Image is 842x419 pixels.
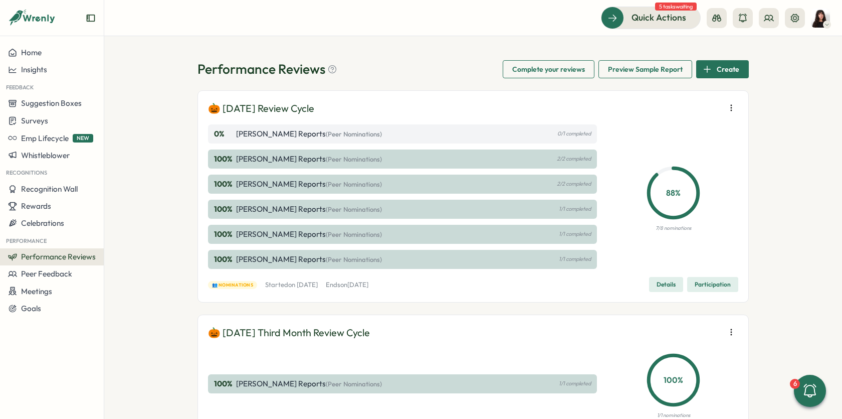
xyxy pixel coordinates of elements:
[73,134,93,143] span: NEW
[214,128,234,139] p: 0 %
[601,7,701,29] button: Quick Actions
[326,255,382,263] span: (Peer Nominations)
[214,179,234,190] p: 100 %
[503,60,594,78] button: Complete your reviews
[214,378,234,389] p: 100 %
[208,101,314,116] p: 🎃 [DATE] Review Cycle
[326,380,382,388] span: (Peer Nominations)
[236,378,382,389] p: [PERSON_NAME] Reports
[21,151,70,160] span: Whistleblower
[717,61,739,78] span: Create
[21,269,72,278] span: Peer Feedback
[559,231,591,237] p: 1/1 completed
[21,252,96,261] span: Performance Reviews
[657,277,676,292] span: Details
[608,61,683,78] span: Preview Sample Report
[559,380,591,387] p: 1/1 completed
[21,201,51,211] span: Rewards
[236,128,382,139] p: [PERSON_NAME] Reports
[696,60,749,78] button: Create
[598,60,692,78] button: Preview Sample Report
[649,374,698,386] p: 100 %
[197,60,337,78] h1: Performance Reviews
[21,133,69,143] span: Emp Lifecycle
[236,204,382,215] p: [PERSON_NAME] Reports
[236,154,382,165] p: [PERSON_NAME] Reports
[214,204,234,215] p: 100 %
[265,281,318,290] p: Started on [DATE]
[21,304,41,313] span: Goals
[21,184,78,194] span: Recognition Wall
[656,224,691,232] p: 7/8 nominations
[236,179,382,190] p: [PERSON_NAME] Reports
[557,130,591,137] p: 0/1 completed
[687,277,738,292] button: Participation
[649,277,683,292] button: Details
[695,277,731,292] span: Participation
[212,282,253,289] span: 👥 Nominations
[326,230,382,238] span: (Peer Nominations)
[326,281,368,290] p: Ends on [DATE]
[649,187,698,199] p: 88 %
[631,11,686,24] span: Quick Actions
[214,154,234,165] p: 100 %
[21,116,48,125] span: Surveys
[794,375,826,407] button: 6
[326,180,382,188] span: (Peer Nominations)
[557,156,591,162] p: 2/2 completed
[811,9,830,28] img: Kelly Rosa
[208,325,370,341] p: 🎃 [DATE] Third Month Review Cycle
[21,48,42,57] span: Home
[236,229,382,240] p: [PERSON_NAME] Reports
[655,3,697,11] span: 5 tasks waiting
[326,205,382,213] span: (Peer Nominations)
[214,254,234,265] p: 100 %
[326,130,382,138] span: (Peer Nominations)
[559,206,591,212] p: 1/1 completed
[21,218,64,228] span: Celebrations
[557,181,591,187] p: 2/2 completed
[86,13,96,23] button: Expand sidebar
[559,256,591,262] p: 1/1 completed
[236,254,382,265] p: [PERSON_NAME] Reports
[21,287,52,296] span: Meetings
[21,65,47,74] span: Insights
[21,98,82,108] span: Suggestion Boxes
[214,229,234,240] p: 100 %
[326,155,382,163] span: (Peer Nominations)
[512,61,585,78] span: Complete your reviews
[790,379,800,389] div: 6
